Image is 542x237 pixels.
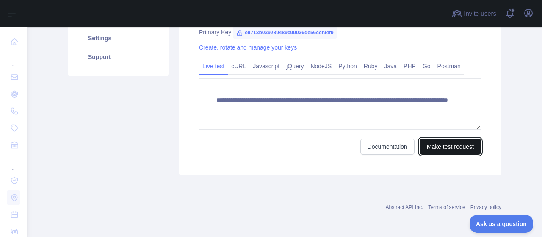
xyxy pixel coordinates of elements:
[7,51,20,68] div: ...
[381,59,401,73] a: Java
[78,29,158,47] a: Settings
[360,59,381,73] a: Ruby
[419,59,434,73] a: Go
[386,204,423,210] a: Abstract API Inc.
[283,59,307,73] a: jQuery
[434,59,464,73] a: Postman
[335,59,360,73] a: Python
[307,59,335,73] a: NodeJS
[464,9,496,19] span: Invite users
[470,204,501,210] a: Privacy policy
[249,59,283,73] a: Javascript
[420,139,481,155] button: Make test request
[233,26,337,39] span: e9713b039289489c99036de56ccf94f9
[428,204,465,210] a: Terms of service
[450,7,498,20] button: Invite users
[199,59,228,73] a: Live test
[400,59,419,73] a: PHP
[199,44,297,51] a: Create, rotate and manage your keys
[7,154,20,171] div: ...
[78,47,158,66] a: Support
[470,215,534,233] iframe: Toggle Customer Support
[360,139,415,155] a: Documentation
[228,59,249,73] a: cURL
[199,28,481,36] div: Primary Key:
